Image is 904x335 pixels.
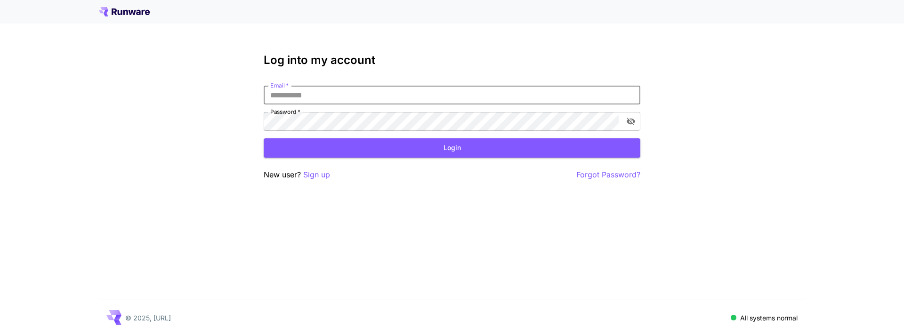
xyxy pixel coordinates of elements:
[303,169,330,181] button: Sign up
[576,169,640,181] button: Forgot Password?
[270,81,289,89] label: Email
[622,113,639,130] button: toggle password visibility
[264,169,330,181] p: New user?
[125,313,171,323] p: © 2025, [URL]
[264,138,640,158] button: Login
[740,313,798,323] p: All systems normal
[264,54,640,67] h3: Log into my account
[270,108,300,116] label: Password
